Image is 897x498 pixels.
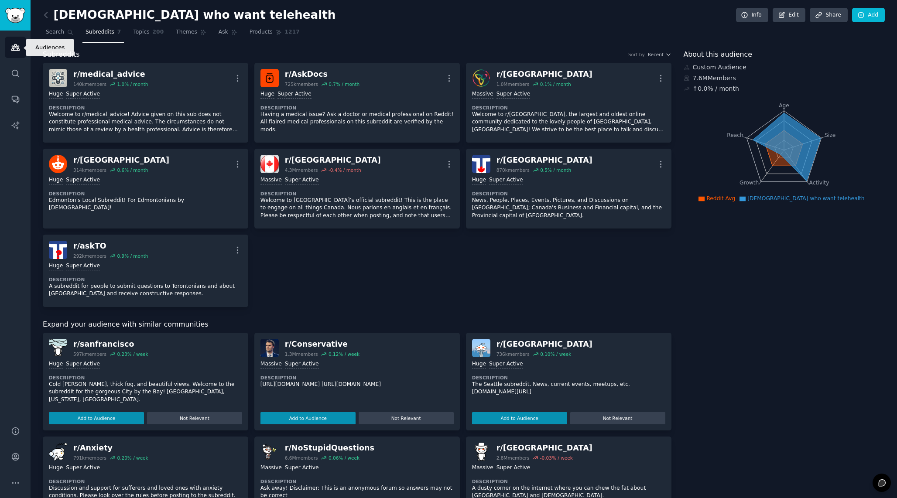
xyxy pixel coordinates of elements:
[260,360,282,368] div: Massive
[117,253,148,259] div: 0.9 % / month
[466,63,671,143] a: ontarior/[GEOGRAPHIC_DATA]1.0Mmembers0.1% / monthMassiveSuper ActiveDescriptionWelcome to r/[GEOG...
[66,176,100,184] div: Super Active
[49,339,67,357] img: sanfrancisco
[285,443,374,454] div: r/ NoStupidQuestions
[329,167,361,173] div: -0.4 % / month
[810,8,847,23] a: Share
[130,25,167,43] a: Topics200
[260,412,356,424] button: Add to Audience
[472,105,665,111] dt: Description
[219,28,228,36] span: Ask
[117,28,121,36] span: 7
[747,195,864,201] span: [DEMOGRAPHIC_DATA] who want telehealth
[285,69,359,80] div: r/ AskDocs
[260,478,454,484] dt: Description
[260,176,282,184] div: Massive
[825,132,835,138] tspan: Size
[740,180,759,186] tspan: Growth
[133,28,149,36] span: Topics
[329,455,359,461] div: 0.06 % / week
[285,339,359,350] div: r/ Conservative
[809,180,829,186] tspan: Activity
[359,412,454,424] button: Not Relevant
[472,412,567,424] button: Add to Audience
[73,351,106,357] div: 597k members
[49,69,67,87] img: medical_advice
[540,455,573,461] div: -0.03 % / week
[117,455,148,461] div: 0.20 % / week
[496,351,530,357] div: 736k members
[648,51,664,58] span: Recent
[49,241,67,259] img: askTO
[540,81,571,87] div: 0.1 % / month
[43,25,76,43] a: Search
[706,195,735,201] span: Reddit Avg
[472,478,665,484] dt: Description
[260,197,454,220] p: Welcome to [GEOGRAPHIC_DATA]’s official subreddit! This is the place to engage on all things Cana...
[43,8,336,22] h2: [DEMOGRAPHIC_DATA] who want telehealth
[73,69,148,80] div: r/ medical_advice
[260,111,454,134] p: Having a medical issue? Ask a doctor or medical professional on Reddit! All flaired medical profe...
[66,360,100,368] div: Super Active
[260,464,282,472] div: Massive
[73,339,148,350] div: r/ sanfrancisco
[472,90,493,99] div: Massive
[779,102,789,109] tspan: Age
[472,176,486,184] div: Huge
[570,412,665,424] button: Not Relevant
[496,69,592,80] div: r/ [GEOGRAPHIC_DATA]
[285,28,300,36] span: 1217
[254,63,460,143] a: AskDocsr/AskDocs725kmembers0.7% / monthHugeSuper ActiveDescriptionHaving a medical issue? Ask a d...
[153,28,164,36] span: 200
[540,167,571,173] div: 0.5 % / month
[329,351,359,357] div: 0.12 % / week
[49,191,242,197] dt: Description
[285,455,318,461] div: 6.6M members
[285,167,318,173] div: 4.3M members
[49,197,242,212] p: Edmonton's Local Subreddit! For Edmontonians by [DEMOGRAPHIC_DATA]!
[472,381,665,396] p: The Seattle subreddit. News, current events, meetups, etc. [DOMAIN_NAME][URL]
[247,25,303,43] a: Products1217
[82,25,124,43] a: Subreddits7
[49,155,67,173] img: Edmonton
[43,319,208,330] span: Expand your audience with similar communities
[736,8,768,23] a: Info
[43,235,248,307] a: askTOr/askTO292kmembers0.9% / monthHugeSuper ActiveDescriptionA subreddit for people to submit qu...
[496,167,530,173] div: 870k members
[73,455,106,461] div: 791k members
[489,360,523,368] div: Super Active
[73,167,106,173] div: 314k members
[472,191,665,197] dt: Description
[49,262,63,270] div: Huge
[49,176,63,184] div: Huge
[684,63,885,72] div: Custom Audience
[66,90,100,99] div: Super Active
[260,155,279,173] img: canada
[852,8,885,23] a: Add
[466,149,671,229] a: torontor/[GEOGRAPHIC_DATA]870kmembers0.5% / monthHugeSuper ActiveDescriptionNews, People, Places,...
[693,84,739,93] div: ↑ 0.0 % / month
[285,464,319,472] div: Super Active
[684,49,752,60] span: About this audience
[472,360,486,368] div: Huge
[329,81,359,87] div: 0.7 % / month
[176,28,197,36] span: Themes
[285,351,318,357] div: 1.3M members
[173,25,209,43] a: Themes
[773,8,805,23] a: Edit
[496,155,592,166] div: r/ [GEOGRAPHIC_DATA]
[496,464,531,472] div: Super Active
[43,49,80,60] span: Subreddits
[117,167,148,173] div: 0.6 % / month
[260,339,279,357] img: Conservative
[285,81,318,87] div: 725k members
[49,375,242,381] dt: Description
[49,90,63,99] div: Huge
[73,253,106,259] div: 292k members
[73,443,148,454] div: r/ Anxiety
[472,443,490,461] img: australia
[46,28,64,36] span: Search
[43,149,248,229] a: Edmontonr/[GEOGRAPHIC_DATA]314kmembers0.6% / monthHugeSuper ActiveDescriptionEdmonton's Local Sub...
[628,51,645,58] div: Sort by
[73,81,106,87] div: 140k members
